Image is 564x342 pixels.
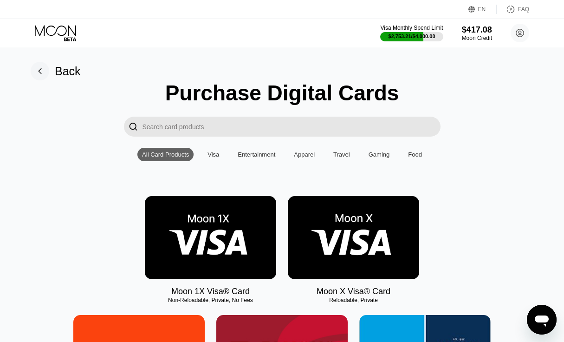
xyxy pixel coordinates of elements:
div: Entertainment [233,148,280,161]
div:  [129,121,138,132]
div: Visa Monthly Spend Limit [380,25,443,31]
div: Purchase Digital Cards [165,80,399,105]
div: FAQ [497,5,529,14]
div: Apparel [294,151,315,158]
div: Moon Credit [462,35,492,41]
div: $2,753.21 / $4,000.00 [389,33,435,39]
div: EN [468,5,497,14]
div: Gaming [369,151,390,158]
div: $417.08Moon Credit [462,25,492,41]
div: Reloadable, Private [288,297,419,303]
div: EN [478,6,486,13]
div: Travel [333,151,350,158]
div: $417.08 [462,25,492,35]
input: Search card products [143,117,441,137]
div: Non-Reloadable, Private, No Fees [145,297,276,303]
div:  [124,117,143,137]
div: All Card Products [137,148,194,161]
div: Back [55,65,81,78]
div: Visa Monthly Spend Limit$2,753.21/$4,000.00 [380,25,443,41]
div: Food [403,148,427,161]
div: Moon 1X Visa® Card [171,287,250,296]
div: All Card Products [142,151,189,158]
div: Visa [203,148,224,161]
div: Apparel [289,148,319,161]
div: Food [408,151,422,158]
div: FAQ [518,6,529,13]
div: Travel [329,148,355,161]
div: Entertainment [238,151,275,158]
div: Visa [207,151,219,158]
div: Moon X Visa® Card [317,287,390,296]
div: Gaming [364,148,395,161]
div: Back [31,62,81,80]
iframe: Button to launch messaging window [527,305,557,335]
